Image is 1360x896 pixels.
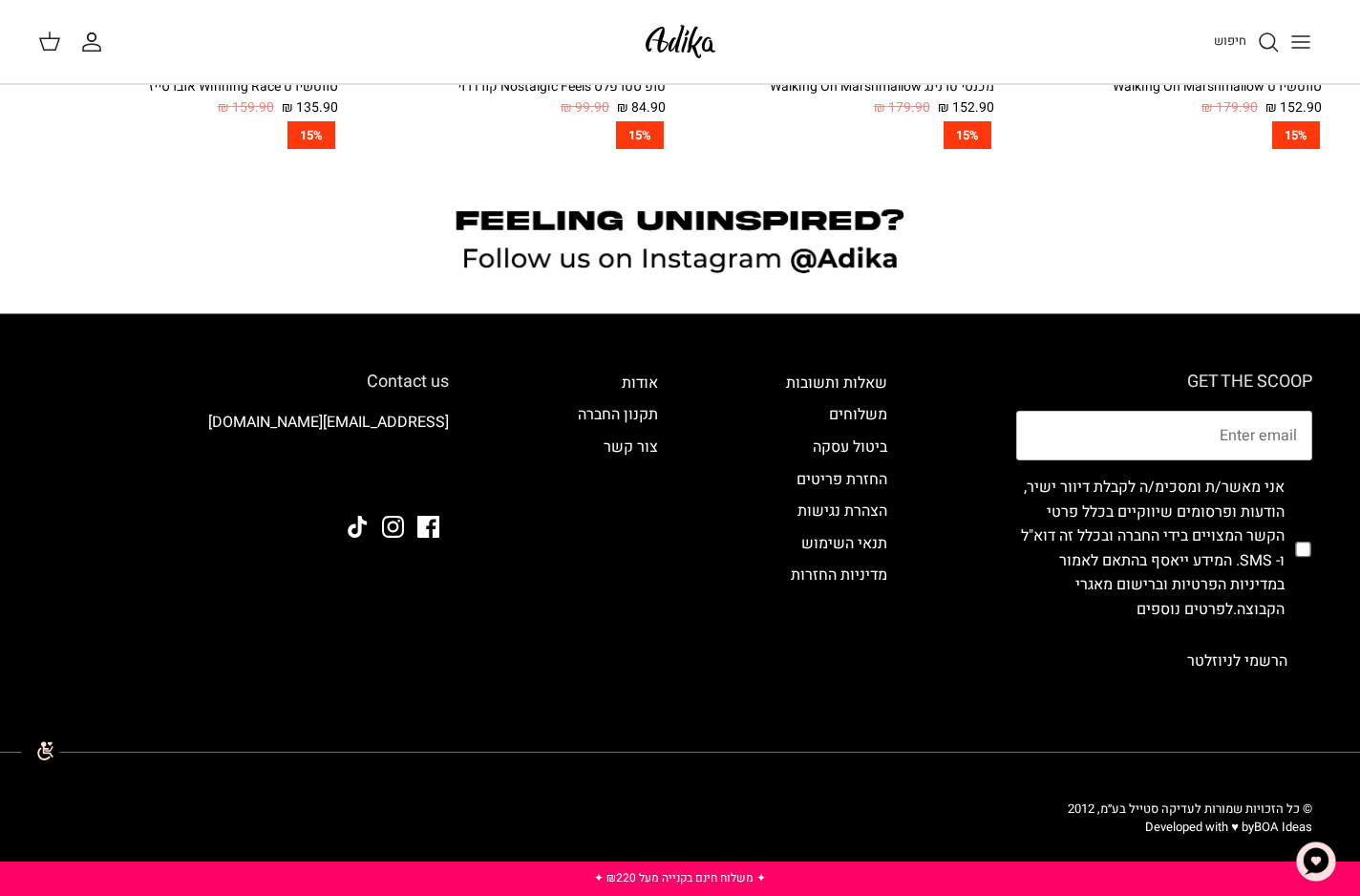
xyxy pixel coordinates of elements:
[1023,76,1323,119] a: סווטשירט Walking On Marshmallow 152.90 ₪ 179.90 ₪
[1023,121,1323,149] a: 15%
[367,76,667,97] div: טופ סטרפלס Nostalgic Feels קורדרוי
[347,516,369,538] a: Tiktok
[767,372,906,686] div: Secondary navigation
[1280,21,1322,63] button: Toggle menu
[1162,637,1312,685] button: הרשמי לניוזלטר
[791,564,887,587] a: מדיניות החזרות
[417,516,439,538] a: Facebook
[1254,818,1312,836] a: BOA Ideas
[797,468,887,491] a: החזרת פריטים
[1137,598,1233,621] a: לפרטים נוספים
[38,76,338,119] a: סווטשירט Winning Race אוברסייז 135.90 ₪ 159.90 ₪
[1016,476,1285,623] label: אני מאשר/ת ומסכימ/ה לקבלת דיוור ישיר, הודעות ופרסומים שיווקיים בכלל פרטי הקשר המצויים בידי החברה ...
[287,121,335,149] span: 15%
[1287,833,1345,890] button: צ'אט
[604,436,658,459] a: צור קשר
[1016,372,1312,393] h6: GET THE SCOOP
[282,97,338,118] span: 135.90 ₪
[48,372,449,393] h6: Contact us
[559,372,677,686] div: Secondary navigation
[1265,97,1322,118] span: 152.90 ₪
[561,97,609,118] span: 99.90 ₪
[694,76,994,97] div: מכנסי טרנינג Walking On Marshmallow
[944,121,991,149] span: 15%
[208,411,449,434] a: [EMAIL_ADDRESS][DOMAIN_NAME]
[1214,32,1246,50] span: חיפוש
[1023,76,1323,97] div: סווטשירט Walking On Marshmallow
[396,464,449,489] img: Adika IL
[14,725,67,778] img: accessibility_icon02.svg
[616,121,664,149] span: 15%
[1068,800,1312,818] span: © כל הזכויות שמורות לעדיקה סטייל בע״מ, 2012
[38,76,338,97] div: סווטשירט Winning Race אוברסייז
[1272,121,1320,149] span: 15%
[797,500,887,523] a: הצהרת נגישות
[694,121,994,149] a: 15%
[367,121,667,149] a: 15%
[578,403,658,426] a: תקנון החברה
[1068,819,1312,836] p: Developed with ♥ by
[367,76,667,119] a: טופ סטרפלס Nostalgic Feels קורדרוי 84.90 ₪ 99.90 ₪
[594,869,766,886] a: ✦ משלוח חינם בקנייה מעל ₪220 ✦
[1201,97,1258,118] span: 179.90 ₪
[382,516,404,538] a: Instagram
[218,97,274,118] span: 159.90 ₪
[617,97,666,118] span: 84.90 ₪
[813,436,887,459] a: ביטול עסקה
[1016,411,1312,460] input: Email
[829,403,887,426] a: משלוחים
[1214,31,1280,53] a: חיפוש
[640,19,721,64] img: Adika IL
[38,121,338,149] a: 15%
[786,372,887,395] a: שאלות ותשובות
[622,372,658,395] a: אודות
[80,31,111,53] a: החשבון שלי
[938,97,994,118] span: 152.90 ₪
[801,532,887,555] a: תנאי השימוש
[694,76,994,119] a: מכנסי טרנינג Walking On Marshmallow 152.90 ₪ 179.90 ₪
[874,97,930,118] span: 179.90 ₪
